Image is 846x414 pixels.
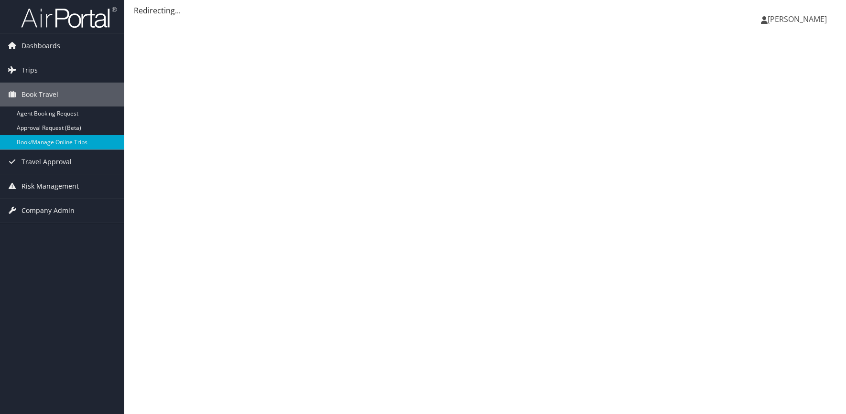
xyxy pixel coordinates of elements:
span: Risk Management [22,174,79,198]
span: Book Travel [22,83,58,106]
a: [PERSON_NAME] [761,5,836,33]
span: [PERSON_NAME] [768,14,827,24]
span: Travel Approval [22,150,72,174]
span: Trips [22,58,38,82]
div: Redirecting... [134,5,836,16]
span: Company Admin [22,199,75,223]
img: airportal-logo.png [21,6,117,29]
span: Dashboards [22,34,60,58]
